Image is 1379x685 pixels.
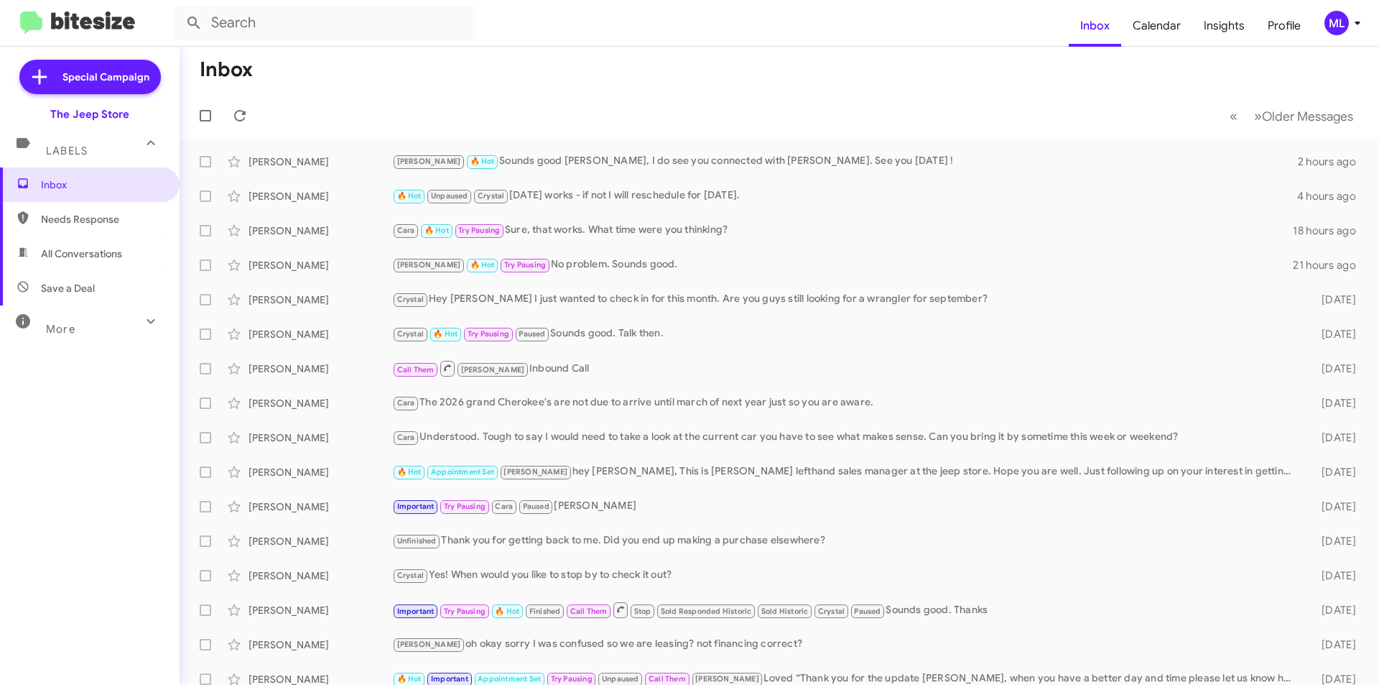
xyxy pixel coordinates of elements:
[19,60,161,94] a: Special Campaign
[444,502,486,511] span: Try Pausing
[397,640,461,649] span: [PERSON_NAME]
[461,365,525,374] span: [PERSON_NAME]
[174,6,475,40] input: Search
[397,467,422,477] span: 🔥 Hot
[1299,534,1368,548] div: [DATE]
[397,502,435,511] span: Important
[1256,5,1312,47] a: Profile
[249,534,392,548] div: [PERSON_NAME]
[1297,189,1368,203] div: 4 hours ago
[62,70,149,84] span: Special Campaign
[431,674,468,684] span: Important
[1069,5,1121,47] a: Inbox
[470,157,495,166] span: 🔥 Hot
[570,607,608,616] span: Call Them
[1299,431,1368,445] div: [DATE]
[1254,107,1262,125] span: »
[1299,603,1368,617] div: [DATE]
[1299,569,1368,583] div: [DATE]
[854,607,881,616] span: Paused
[249,396,392,410] div: [PERSON_NAME]
[397,571,424,580] span: Crystal
[41,281,95,295] span: Save a Deal
[249,362,392,376] div: [PERSON_NAME]
[249,500,392,514] div: [PERSON_NAME]
[431,191,468,201] span: Unpaused
[397,607,435,616] span: Important
[1293,224,1368,238] div: 18 hours ago
[392,567,1299,584] div: Yes! When would you like to stop by to check it out?
[649,674,686,684] span: Call Them
[503,467,567,477] span: [PERSON_NAME]
[397,433,415,442] span: Cara
[397,329,424,339] span: Crystal
[761,607,809,616] span: Sold Historic
[46,323,75,336] span: More
[634,607,651,616] span: Stop
[50,107,129,121] div: The Jeep Store
[458,226,500,235] span: Try Pausing
[1299,500,1368,514] div: [DATE]
[392,326,1299,342] div: Sounds good. Talk then.
[397,157,461,166] span: [PERSON_NAME]
[1293,258,1368,272] div: 21 hours ago
[249,224,392,238] div: [PERSON_NAME]
[200,58,253,81] h1: Inbox
[249,638,392,652] div: [PERSON_NAME]
[249,293,392,307] div: [PERSON_NAME]
[397,295,424,304] span: Crystal
[495,607,519,616] span: 🔥 Hot
[397,398,415,408] span: Cara
[397,365,435,374] span: Call Them
[249,155,392,169] div: [PERSON_NAME]
[41,247,122,261] span: All Conversations
[1298,155,1368,169] div: 2 hours ago
[431,467,494,477] span: Appointment Set
[1299,465,1368,479] div: [DATE]
[1262,109,1353,124] span: Older Messages
[1192,5,1256,47] a: Insights
[818,607,845,616] span: Crystal
[392,153,1298,170] div: Sounds good [PERSON_NAME], I do see you connected with [PERSON_NAME]. See you [DATE] !
[468,329,509,339] span: Try Pausing
[1324,11,1349,35] div: ML
[602,674,639,684] span: Unpaused
[478,674,541,684] span: Appointment Set
[504,260,546,270] span: Try Pausing
[397,226,415,235] span: Cara
[249,189,392,203] div: [PERSON_NAME]
[392,533,1299,549] div: Thank you for getting back to me. Did you end up making a purchase elsewhere?
[1221,101,1246,131] button: Previous
[392,257,1293,273] div: No problem. Sounds good.
[1230,107,1238,125] span: «
[397,536,437,546] span: Unfinished
[433,329,458,339] span: 🔥 Hot
[41,178,163,192] span: Inbox
[41,212,163,226] span: Needs Response
[1222,101,1362,131] nav: Page navigation example
[392,429,1299,446] div: Understood. Tough to say I would need to take a look at the current car you have to see what make...
[392,359,1299,377] div: Inbound Call
[249,569,392,583] div: [PERSON_NAME]
[495,502,513,511] span: Cara
[392,188,1297,204] div: [DATE] works - if not I will reschedule for [DATE].
[424,226,449,235] span: 🔥 Hot
[523,502,549,511] span: Paused
[1245,101,1362,131] button: Next
[397,260,461,270] span: [PERSON_NAME]
[392,291,1299,308] div: Hey [PERSON_NAME] I just wanted to check in for this month. Are you guys still looking for a wran...
[392,464,1299,480] div: hey [PERSON_NAME], This is [PERSON_NAME] lefthand sales manager at the jeep store. Hope you are w...
[1299,327,1368,341] div: [DATE]
[392,601,1299,619] div: Sounds good. Thanks
[249,258,392,272] div: [PERSON_NAME]
[249,327,392,341] div: [PERSON_NAME]
[1299,362,1368,376] div: [DATE]
[1299,638,1368,652] div: [DATE]
[529,607,561,616] span: Finished
[249,603,392,617] div: [PERSON_NAME]
[392,636,1299,653] div: oh okay sorry I was confused so we are leasing? not financing correct?
[1299,396,1368,410] div: [DATE]
[1299,293,1368,307] div: [DATE]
